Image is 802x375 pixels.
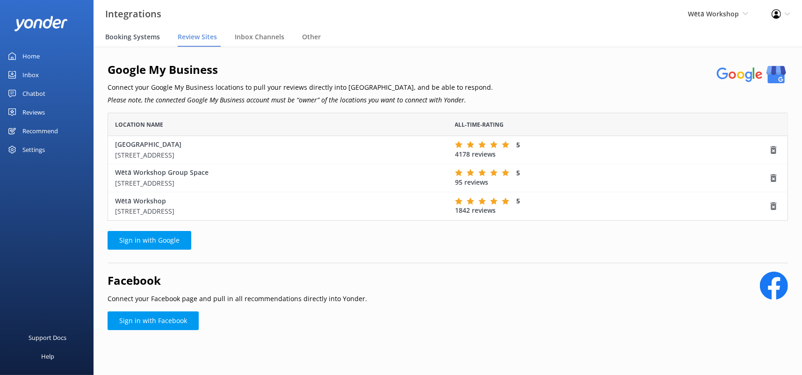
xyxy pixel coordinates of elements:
p: [STREET_ADDRESS] [115,178,441,188]
div: 1842 reviews [455,196,769,216]
div: Recommend [22,122,58,140]
span: 5 [516,196,520,205]
i: Please note, the connected Google My Business account must be “owner” of the locations you want t... [108,95,466,104]
div: Wētā Workshop [115,196,441,217]
p: Connect your Google My Business locations to pull your reviews directly into [GEOGRAPHIC_DATA], a... [108,82,493,93]
div: Reviews [22,103,45,122]
p: Connect your Facebook page and pull in all recommendations directly into Yonder. [108,294,367,304]
div: grid [108,136,788,220]
div: Settings [22,140,45,159]
span: Location Name [115,120,163,129]
span: 5 [516,168,520,177]
h2: Facebook [108,272,367,289]
p: [STREET_ADDRESS] [115,150,441,160]
a: Sign in with Google [108,231,191,250]
div: 4178 reviews [455,140,769,159]
div: [GEOGRAPHIC_DATA] [115,139,441,160]
div: 95 reviews [455,168,769,187]
p: [STREET_ADDRESS] [115,206,441,216]
div: Support Docs [29,328,67,347]
img: yonder-white-logo.png [14,16,68,31]
div: Inbox [22,65,39,84]
div: Home [22,47,40,65]
span: Booking Systems [105,32,160,42]
div: Help [41,347,54,366]
div: Wētā Workshop Group Space [115,167,441,188]
span: All-time-rating [455,120,504,129]
span: 5 [516,140,520,149]
span: Review Sites [178,32,217,42]
span: Other [302,32,321,42]
div: Chatbot [22,84,45,103]
h2: Google My Business [108,61,493,79]
span: Wētā Workshop [688,9,739,18]
span: Inbox Channels [235,32,284,42]
a: Sign in with Facebook [108,311,199,330]
h3: Integrations [105,7,161,22]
